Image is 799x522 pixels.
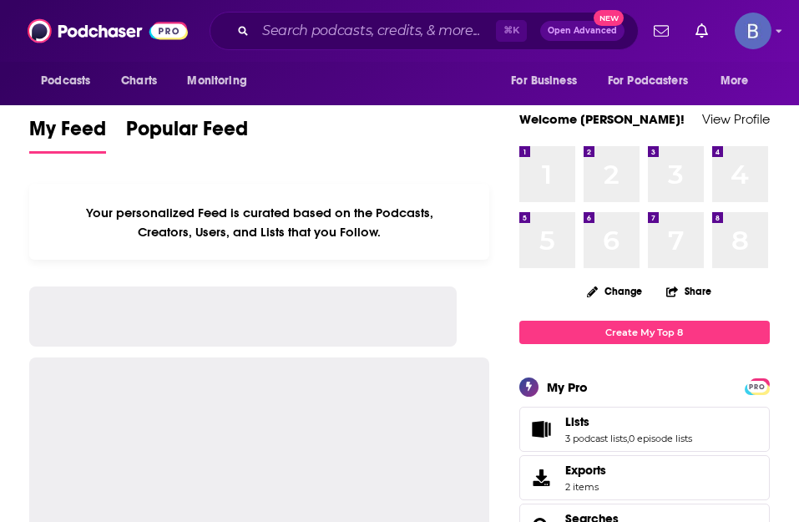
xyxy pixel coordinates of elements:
a: Charts [110,65,167,97]
span: My Feed [29,116,106,151]
span: Lists [565,414,589,429]
button: Share [665,275,712,307]
span: For Podcasters [608,69,688,93]
a: My Feed [29,116,106,154]
div: Search podcasts, credits, & more... [210,12,639,50]
span: 2 items [565,481,606,493]
span: New [594,10,624,26]
span: Lists [519,407,770,452]
a: View Profile [702,111,770,127]
a: Create My Top 8 [519,321,770,343]
button: Open AdvancedNew [540,21,625,41]
span: Charts [121,69,157,93]
a: Popular Feed [126,116,248,154]
button: open menu [709,65,770,97]
span: ⌘ K [496,20,527,42]
span: Logged in as BTallent [735,13,771,49]
span: Monitoring [187,69,246,93]
span: Exports [565,463,606,478]
span: Open Advanced [548,27,617,35]
button: Change [577,281,652,302]
img: User Profile [735,13,771,49]
span: Exports [525,466,559,489]
span: For Business [511,69,577,93]
a: Welcome [PERSON_NAME]! [519,111,685,127]
a: 0 episode lists [629,433,692,444]
a: Lists [525,418,559,441]
a: Show notifications dropdown [647,17,675,45]
a: Lists [565,414,692,429]
input: Search podcasts, credits, & more... [255,18,496,44]
span: Podcasts [41,69,90,93]
button: open menu [499,65,598,97]
a: PRO [747,379,767,392]
button: open menu [597,65,712,97]
a: 3 podcast lists [565,433,627,444]
span: Popular Feed [126,116,248,151]
img: Podchaser - Follow, Share and Rate Podcasts [28,15,188,47]
span: More [721,69,749,93]
a: Exports [519,455,770,500]
span: PRO [747,381,767,393]
button: Show profile menu [735,13,771,49]
span: , [627,433,629,444]
div: My Pro [547,379,588,395]
div: Your personalized Feed is curated based on the Podcasts, Creators, Users, and Lists that you Follow. [29,184,489,260]
button: open menu [29,65,112,97]
a: Show notifications dropdown [689,17,715,45]
button: open menu [175,65,268,97]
